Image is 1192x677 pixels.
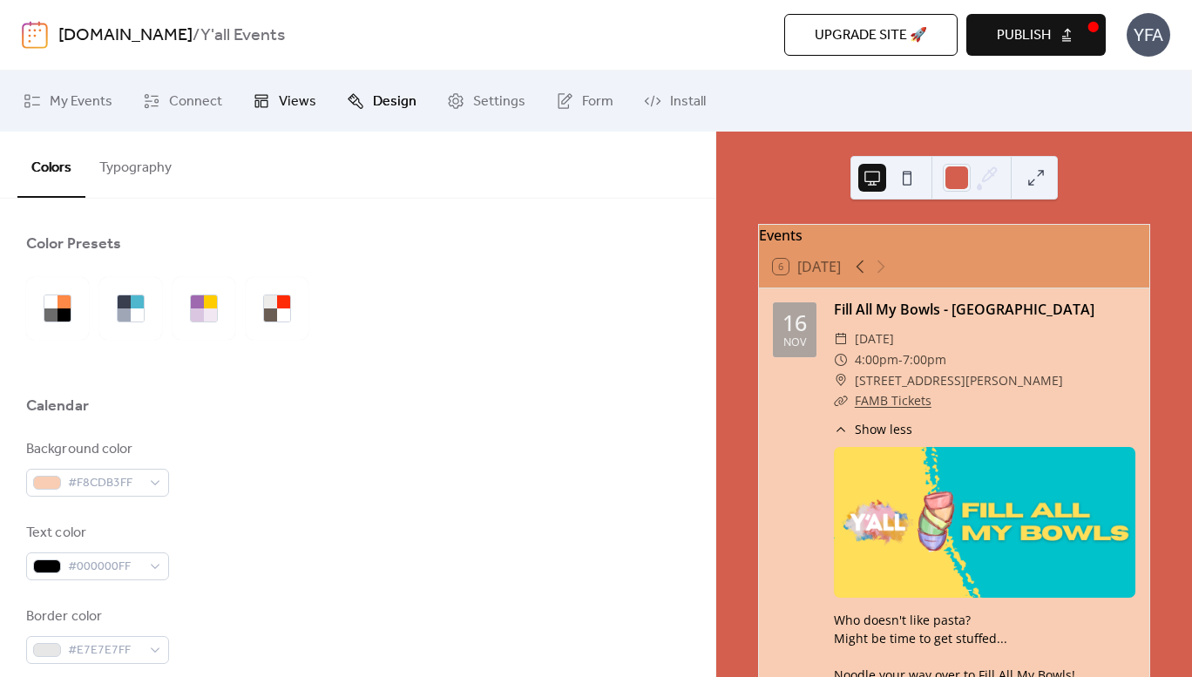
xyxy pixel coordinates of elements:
a: [DOMAIN_NAME] [58,19,193,52]
span: [STREET_ADDRESS][PERSON_NAME] [855,370,1063,391]
span: Show less [855,420,912,438]
span: #F8CDB3FF [68,473,141,494]
div: Color Presets [26,234,121,254]
b: / [193,19,200,52]
span: #E7E7E7FF [68,640,141,661]
a: My Events [10,78,125,125]
button: Colors [17,132,85,198]
div: ​ [834,390,848,411]
div: Background color [26,439,166,460]
span: #000000FF [68,557,141,578]
a: FAMB Tickets [855,392,931,409]
span: 7:00pm [903,349,946,370]
div: YFA [1127,13,1170,57]
div: ​ [834,420,848,438]
a: Views [240,78,329,125]
span: Settings [473,91,525,112]
span: Form [582,91,613,112]
span: My Events [50,91,112,112]
div: ​ [834,328,848,349]
div: Nov [783,337,806,349]
span: Design [373,91,417,112]
img: logo [22,21,48,49]
div: Events [759,225,1149,246]
span: Upgrade site 🚀 [815,25,927,46]
div: ​ [834,370,848,391]
div: Calendar [26,396,89,416]
button: Upgrade site 🚀 [784,14,958,56]
span: Views [279,91,316,112]
a: Install [631,78,719,125]
b: Y'all Events [200,19,285,52]
div: Border color [26,606,166,627]
span: - [898,349,903,370]
a: Fill All My Bowls - [GEOGRAPHIC_DATA] [834,300,1094,319]
span: Connect [169,91,222,112]
span: [DATE] [855,328,894,349]
a: Settings [434,78,538,125]
span: Install [670,91,706,112]
div: 16 [782,312,807,334]
a: Connect [130,78,235,125]
a: Design [334,78,430,125]
div: ​ [834,349,848,370]
div: Text color [26,523,166,544]
button: Publish [966,14,1106,56]
a: Form [543,78,626,125]
span: Publish [997,25,1051,46]
button: Typography [85,132,186,196]
button: ​Show less [834,420,912,438]
span: 4:00pm [855,349,898,370]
